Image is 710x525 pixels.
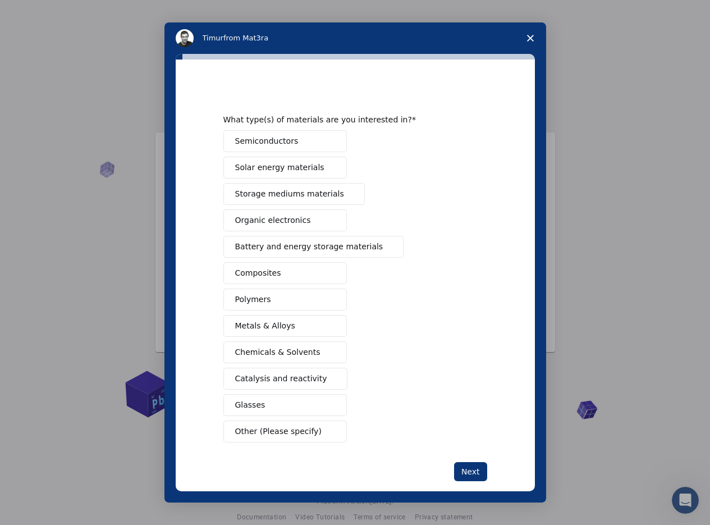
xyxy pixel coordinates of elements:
button: Glasses [223,394,347,416]
span: Timur [203,34,223,42]
span: Close survey [515,22,546,54]
span: Polymers [235,294,271,305]
span: Támogatás [20,8,74,18]
span: Composites [235,267,281,279]
span: Battery and energy storage materials [235,241,383,253]
img: Profile image for Timur [176,29,194,47]
span: Solar energy materials [235,162,324,174]
span: from Mat3ra [223,34,268,42]
span: Metals & Alloys [235,320,295,332]
span: Other (Please specify) [235,426,322,437]
span: Catalysis and reactivity [235,373,327,385]
button: Storage mediums materials [223,183,365,205]
span: Chemicals & Solvents [235,346,320,358]
span: Organic electronics [235,214,311,226]
button: Metals & Alloys [223,315,347,337]
span: Semiconductors [235,135,299,147]
button: Chemicals & Solvents [223,341,347,363]
span: Storage mediums materials [235,188,344,200]
div: What type(s) of materials are you interested in? [223,115,470,125]
button: Next [454,462,487,481]
button: Semiconductors [223,130,347,152]
button: Composites [223,262,347,284]
button: Catalysis and reactivity [223,368,348,390]
button: Organic electronics [223,209,347,231]
button: Other (Please specify) [223,421,347,442]
button: Polymers [223,289,347,311]
button: Battery and energy storage materials [223,236,404,258]
button: Solar energy materials [223,157,347,179]
span: Glasses [235,399,265,411]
